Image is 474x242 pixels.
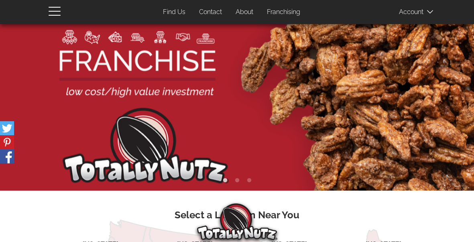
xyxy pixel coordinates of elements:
button: 3 of 3 [245,177,253,185]
a: Find Us [157,4,191,20]
img: Totally Nutz Logo [197,203,277,240]
a: About [230,4,259,20]
button: 1 of 3 [221,177,229,185]
button: 2 of 3 [233,177,241,185]
a: Contact [193,4,228,20]
h3: Select a Location Near You [55,210,420,220]
a: Franchising [261,4,306,20]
